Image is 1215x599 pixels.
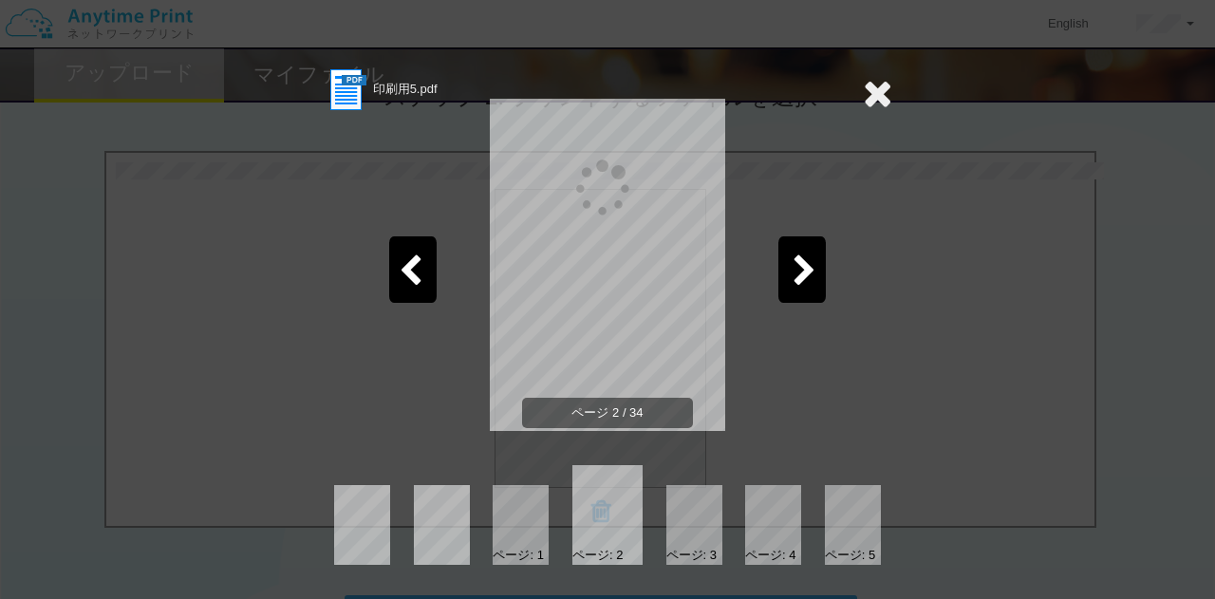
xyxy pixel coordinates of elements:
[745,547,795,565] div: ページ: 4
[825,547,875,565] div: ページ: 5
[373,82,438,96] span: 印刷用5.pdf
[572,547,623,565] div: ページ: 2
[493,547,543,565] div: ページ: 1
[522,398,693,429] span: ページ 2 / 34
[666,547,717,565] div: ページ: 3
